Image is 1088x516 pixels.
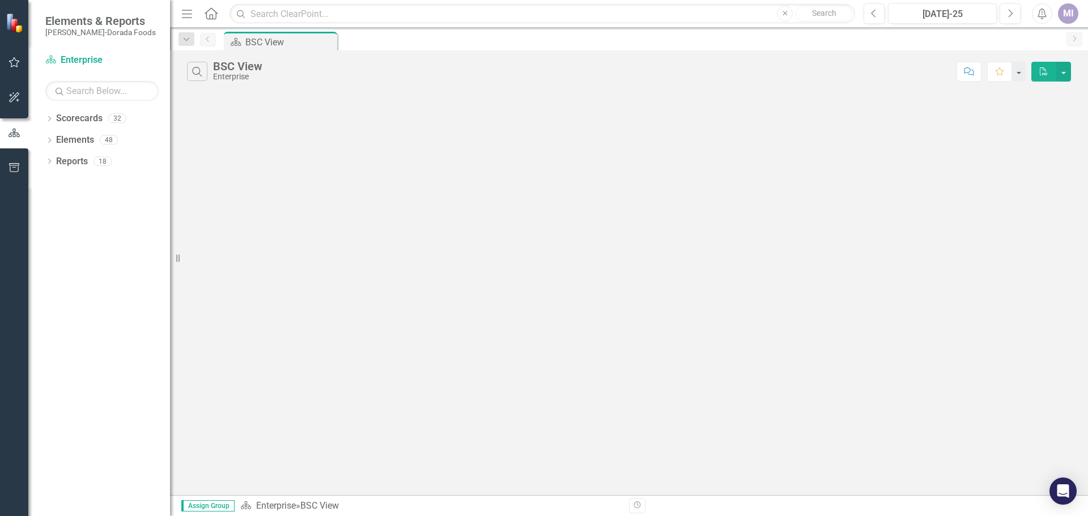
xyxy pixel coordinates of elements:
[45,28,156,37] small: [PERSON_NAME]-Dorada Foods
[93,156,112,166] div: 18
[892,7,993,21] div: [DATE]-25
[108,114,126,123] div: 32
[229,4,855,24] input: Search ClearPoint...
[300,500,339,511] div: BSC View
[45,14,156,28] span: Elements & Reports
[240,500,620,513] div: »
[796,6,852,22] button: Search
[888,3,997,24] button: [DATE]-25
[6,12,25,32] img: ClearPoint Strategy
[213,73,262,81] div: Enterprise
[1058,3,1078,24] button: MI
[245,35,334,49] div: BSC View
[100,135,118,145] div: 48
[256,500,296,511] a: Enterprise
[181,500,235,511] span: Assign Group
[56,112,103,125] a: Scorecards
[45,54,159,67] a: Enterprise
[213,60,262,73] div: BSC View
[56,134,94,147] a: Elements
[56,155,88,168] a: Reports
[1049,477,1077,505] div: Open Intercom Messenger
[812,8,836,18] span: Search
[45,81,159,101] input: Search Below...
